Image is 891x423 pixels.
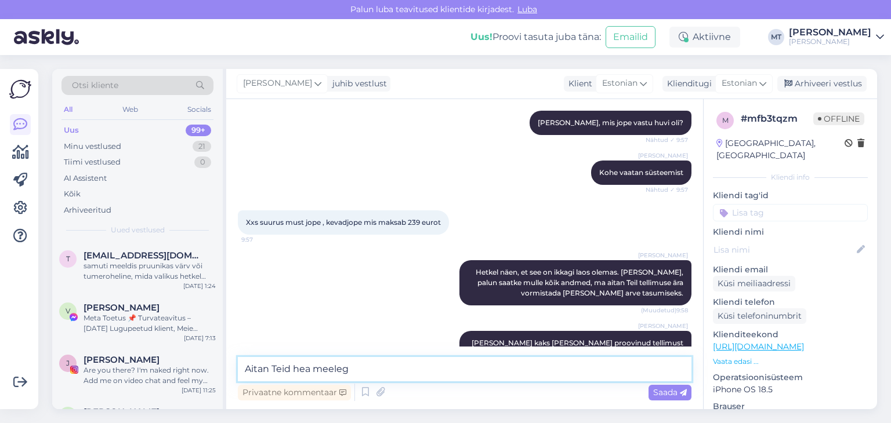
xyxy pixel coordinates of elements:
span: [PERSON_NAME] [243,77,312,90]
span: Luba [514,4,541,14]
input: Lisa tag [713,204,868,221]
textarea: Aitan Teid hea meeleg [238,357,691,381]
div: Klienditugi [662,78,712,90]
div: Küsi meiliaadressi [713,276,795,291]
div: Aktiivne [669,27,740,48]
span: Viviana Marioly Cuellar Chilo [84,302,160,313]
a: [PERSON_NAME][PERSON_NAME] [789,28,884,46]
div: # mfb3tqzm [741,112,813,126]
div: Küsi telefoninumbrit [713,308,806,324]
div: Kõik [64,188,81,200]
span: [PERSON_NAME] [638,151,688,160]
p: Kliendi telefon [713,296,868,308]
div: Proovi tasuta juba täna: [470,30,601,44]
span: [PERSON_NAME] kaks [PERSON_NAME] proovinud tellimust teha, siis süsteem hoiab toodet kinni mõne aja. [472,338,685,358]
p: Vaata edasi ... [713,356,868,367]
div: Meta Toetus 📌 Turvateavitus – [DATE] Lugupeetud klient, Meie süsteem on registreerinud tegevusi, ... [84,313,216,334]
div: Web [120,102,140,117]
div: Uus [64,125,79,136]
span: Otsi kliente [72,79,118,92]
p: Kliendi nimi [713,226,868,238]
span: Estonian [722,77,757,90]
p: Brauser [713,400,868,413]
a: [URL][DOMAIN_NAME] [713,341,804,352]
span: Estonian [602,77,638,90]
span: J [66,359,70,367]
p: Kliendi email [713,264,868,276]
p: iPhone OS 18.5 [713,384,868,396]
span: Nähtud ✓ 9:57 [644,136,688,144]
span: (Muudetud) 9:58 [641,306,688,315]
b: Uus! [470,31,492,42]
span: V [66,307,70,315]
div: [PERSON_NAME] [789,37,871,46]
div: Minu vestlused [64,141,121,152]
div: Are you there? I'm naked right now. Add me on video chat and feel my body. Message me on WhatsApp... [84,365,216,386]
span: Offline [813,112,864,125]
div: Socials [185,102,213,117]
div: [DATE] 1:24 [183,282,216,290]
div: All [61,102,75,117]
span: Janine [84,355,160,365]
div: samuti meeldis pruunikas värv või tumeroheline, mida valikus hetkel polnud. [84,261,216,282]
span: Nähtud ✓ 9:57 [644,185,688,194]
span: Reigo Ahven [84,407,160,417]
div: 21 [193,141,211,152]
span: Kohe vaatan süsteemist [599,168,683,177]
input: Lisa nimi [713,243,854,256]
div: [DATE] 7:13 [184,334,216,342]
div: Tiimi vestlused [64,156,121,168]
div: Klient [564,78,592,90]
span: Uued vestlused [111,225,165,235]
div: AI Assistent [64,173,107,184]
div: MT [768,29,784,45]
div: Arhiveeritud [64,205,111,216]
div: [GEOGRAPHIC_DATA], [GEOGRAPHIC_DATA] [716,137,845,162]
span: [PERSON_NAME] [638,251,688,260]
span: tirialex001@gmail.com [84,250,204,261]
img: Askly Logo [9,78,31,100]
span: [PERSON_NAME], mis jope vastu huvi oli? [538,118,683,127]
div: Arhiveeri vestlus [777,76,867,92]
div: juhib vestlust [328,78,387,90]
p: Klienditeekond [713,329,868,341]
span: t [66,254,70,263]
p: Operatsioonisüsteem [713,371,868,384]
div: [PERSON_NAME] [789,28,871,37]
span: Saada [653,387,687,398]
span: m [722,116,729,125]
div: [DATE] 11:25 [182,386,216,395]
div: 99+ [186,125,211,136]
div: 0 [194,156,211,168]
span: Hetkel näen, et see on ikkagi laos olemas. [PERSON_NAME], palun saatke mulle kõik andmed, ma aita... [476,268,685,297]
p: Kliendi tag'id [713,189,868,202]
span: [PERSON_NAME] [638,322,688,330]
div: Privaatne kommentaar [238,385,351,400]
span: 9:57 [241,235,285,244]
span: Xxs suurus must jope , kevadjope mis maksab 239 eurot [246,218,441,227]
div: Kliendi info [713,172,868,183]
button: Emailid [606,26,655,48]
